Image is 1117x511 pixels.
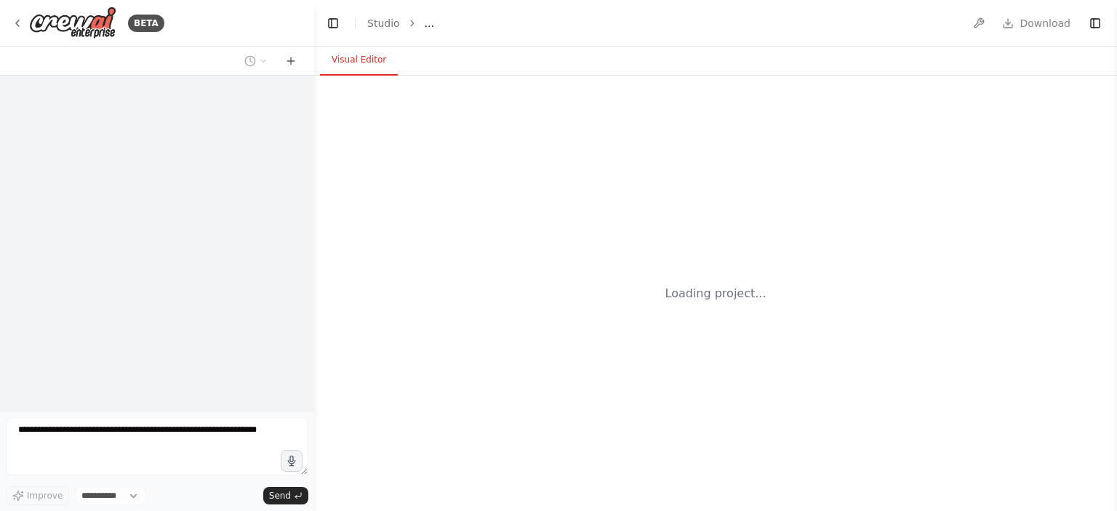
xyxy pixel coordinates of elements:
[367,16,434,31] nav: breadcrumb
[279,52,303,70] button: Start a new chat
[6,486,69,505] button: Improve
[269,490,291,502] span: Send
[323,13,343,33] button: Hide left sidebar
[263,487,308,504] button: Send
[239,52,273,70] button: Switch to previous chat
[367,17,400,29] a: Studio
[1085,13,1105,33] button: Show right sidebar
[665,285,766,302] div: Loading project...
[29,7,116,39] img: Logo
[281,450,303,472] button: Click to speak your automation idea
[320,45,398,76] button: Visual Editor
[425,16,434,31] span: ...
[128,15,164,32] div: BETA
[27,490,63,502] span: Improve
